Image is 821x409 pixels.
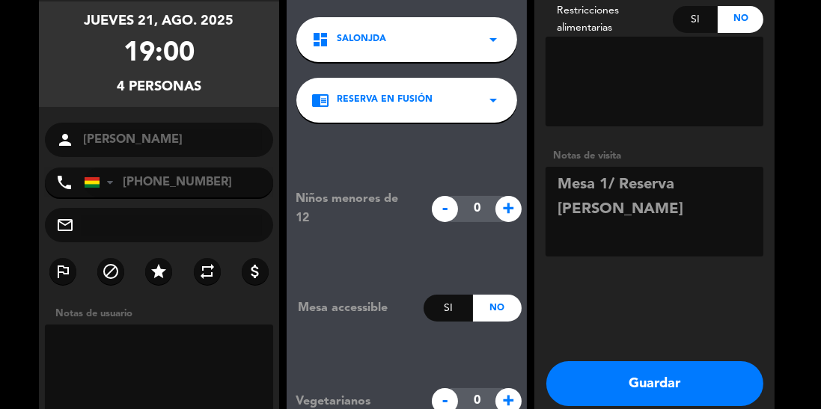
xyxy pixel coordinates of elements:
[673,6,718,33] div: Si
[117,76,201,98] div: 4 personas
[287,298,424,318] div: Mesa accessible
[337,93,433,108] span: Reserva en Fusión
[337,32,386,47] span: SalonJDA
[55,173,73,191] i: phone
[484,31,502,49] i: arrow_drop_down
[56,131,74,149] i: person
[473,295,522,322] div: No
[718,6,763,33] div: No
[54,262,72,280] i: outlined_flag
[48,306,279,322] div: Notas de usuario
[85,10,234,32] div: jueves 21, ago. 2025
[85,168,119,197] div: Bolivia: +591
[546,2,673,37] div: Restricciones alimentarias
[102,262,120,280] i: block
[424,295,472,322] div: Si
[311,31,329,49] i: dashboard
[246,262,264,280] i: attach_money
[198,262,216,280] i: repeat
[546,148,763,164] div: Notas de visita
[56,216,74,234] i: mail_outline
[546,361,763,406] button: Guardar
[311,91,329,109] i: chrome_reader_mode
[150,262,168,280] i: star
[284,189,424,228] div: Niños menores de 12
[495,196,522,222] span: +
[484,91,502,109] i: arrow_drop_down
[123,32,195,76] div: 19:00
[432,196,458,222] span: -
